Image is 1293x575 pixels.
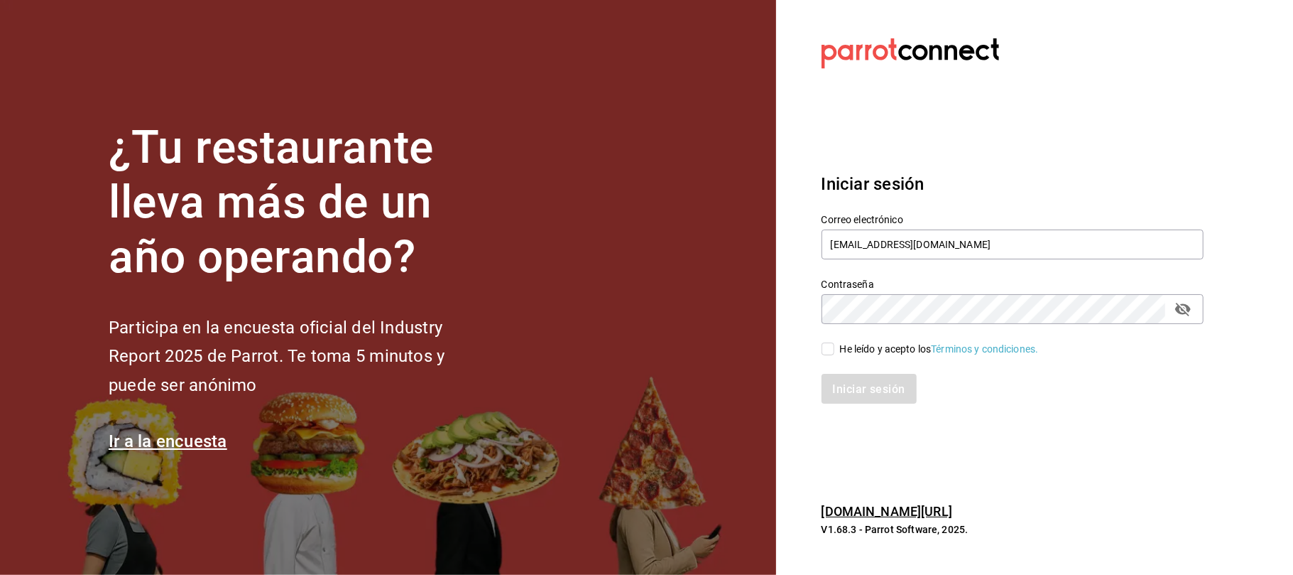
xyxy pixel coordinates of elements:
font: Iniciar sesión [822,174,924,194]
font: V1.68.3 - Parrot Software, 2025. [822,524,969,535]
a: Términos y condiciones. [931,343,1038,355]
button: campo de contraseña [1171,297,1195,321]
font: Participa en la encuesta oficial del Industry Report 2025 de Parrot. Te toma 5 minutos y puede se... [109,318,444,396]
input: Ingresa tu correo electrónico [822,230,1204,259]
a: Ir a la encuesta [109,431,227,451]
font: Contraseña [822,279,874,291]
font: Correo electrónico [822,215,903,226]
a: [DOMAIN_NAME][URL] [822,504,952,519]
font: He leído y acepto los [840,343,932,355]
font: ¿Tu restaurante lleva más de un año operando? [109,121,434,284]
